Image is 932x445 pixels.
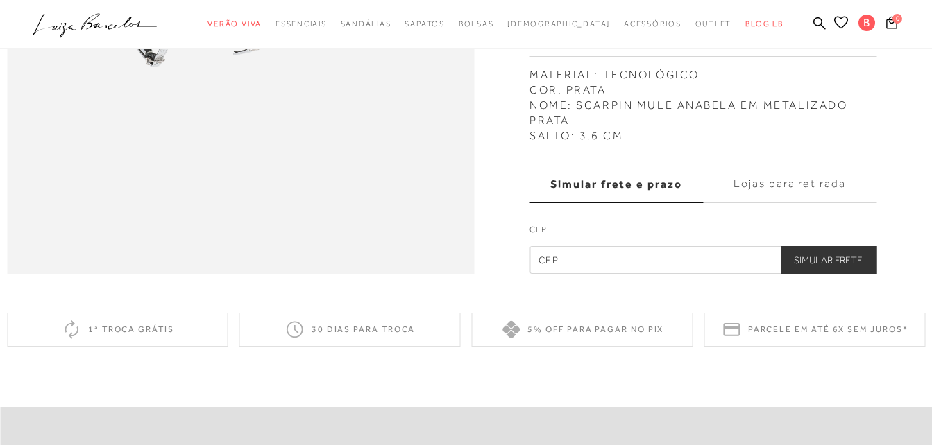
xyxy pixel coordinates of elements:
span: BLOG LB [745,19,783,28]
div: 30 dias para troca [239,313,461,347]
span: Sapatos [405,19,444,28]
div: MATERIAL: TECNOLÓGICO COR: PRATA NOME: SCARPIN MULE ANABELA EM METALIZADO PRATA SALTO: 3,6 CM [529,60,876,143]
label: CEP [529,223,876,243]
a: noSubCategoriesText [405,11,444,37]
span: Acessórios [624,19,681,28]
span: 0 [892,14,902,24]
span: Verão Viva [207,19,262,28]
div: 1ª troca grátis [7,313,228,347]
a: noSubCategoriesText [459,11,494,37]
span: Bolsas [459,19,494,28]
span: Sandálias [341,19,391,28]
a: BLOG LB [745,11,783,37]
input: CEP [529,246,876,274]
button: Simular Frete [780,246,876,274]
a: noSubCategoriesText [207,11,262,37]
span: [DEMOGRAPHIC_DATA] [507,19,610,28]
a: noSubCategoriesText [624,11,681,37]
a: noSubCategoriesText [341,11,391,37]
span: Essenciais [276,19,327,28]
div: 5% off para pagar no PIX [472,313,693,347]
label: Simular frete e prazo [529,166,703,203]
a: noSubCategoriesText [695,11,732,37]
span: B [858,15,875,31]
button: B [852,14,882,35]
button: 0 [882,15,901,34]
a: noSubCategoriesText [507,11,610,37]
div: Parcele em até 6x sem juros* [704,313,925,347]
span: Outlet [695,19,732,28]
label: Lojas para retirada [703,166,876,203]
a: noSubCategoriesText [276,11,327,37]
